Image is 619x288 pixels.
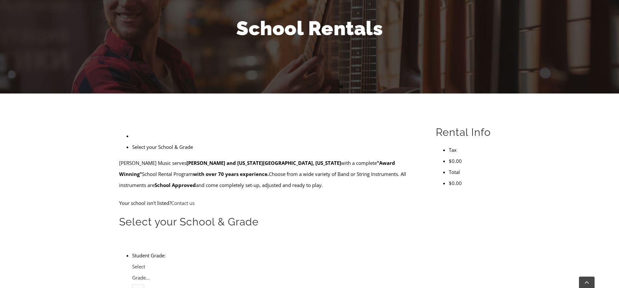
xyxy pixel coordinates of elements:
[155,182,196,188] strong: School Approved
[119,197,421,209] p: Your school isn't listed?
[436,125,500,139] h2: Rental Info
[193,171,269,177] strong: with over 70 years experience.
[186,160,341,166] strong: [PERSON_NAME] and [US_STATE][GEOGRAPHIC_DATA], [US_STATE]
[449,178,500,189] li: $0.00
[132,263,150,281] span: Select Grade...
[119,215,421,229] h2: Select your School & Grade
[171,200,195,206] a: Contact us
[132,141,421,152] li: Select your School & Grade
[449,144,500,155] li: Tax
[119,157,421,191] p: [PERSON_NAME] Music serves with a complete School Rental Program Choose from a wide variety of Ba...
[449,155,500,166] li: $0.00
[119,15,500,42] h1: School Rentals
[132,252,166,259] label: Student Grade:
[449,166,500,178] li: Total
